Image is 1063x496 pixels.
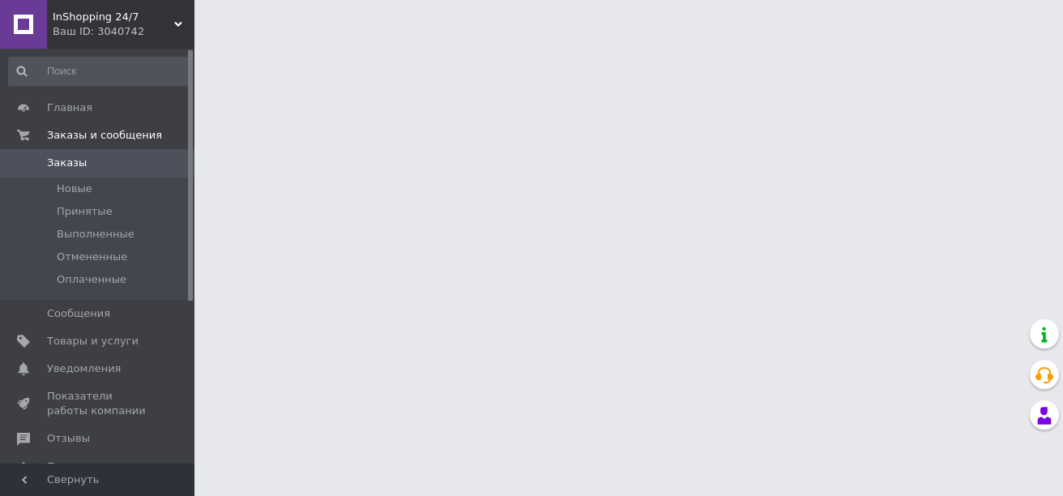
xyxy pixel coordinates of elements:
span: Отмененные [57,250,127,264]
span: InShopping 24/7 [53,10,174,24]
span: Покупатели [47,460,113,474]
span: Заказы [47,156,87,170]
span: Товары и услуги [47,334,139,348]
span: Выполненные [57,227,134,242]
span: Отзывы [47,431,90,446]
span: Сообщения [47,306,110,321]
input: Поиск [8,57,191,86]
span: Новые [57,182,92,196]
span: Принятые [57,204,113,219]
span: Заказы и сообщения [47,128,162,143]
div: Ваш ID: 3040742 [53,24,194,39]
span: Показатели работы компании [47,389,150,418]
span: Уведомления [47,361,121,376]
span: Оплаченные [57,272,126,287]
span: Главная [47,100,92,115]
